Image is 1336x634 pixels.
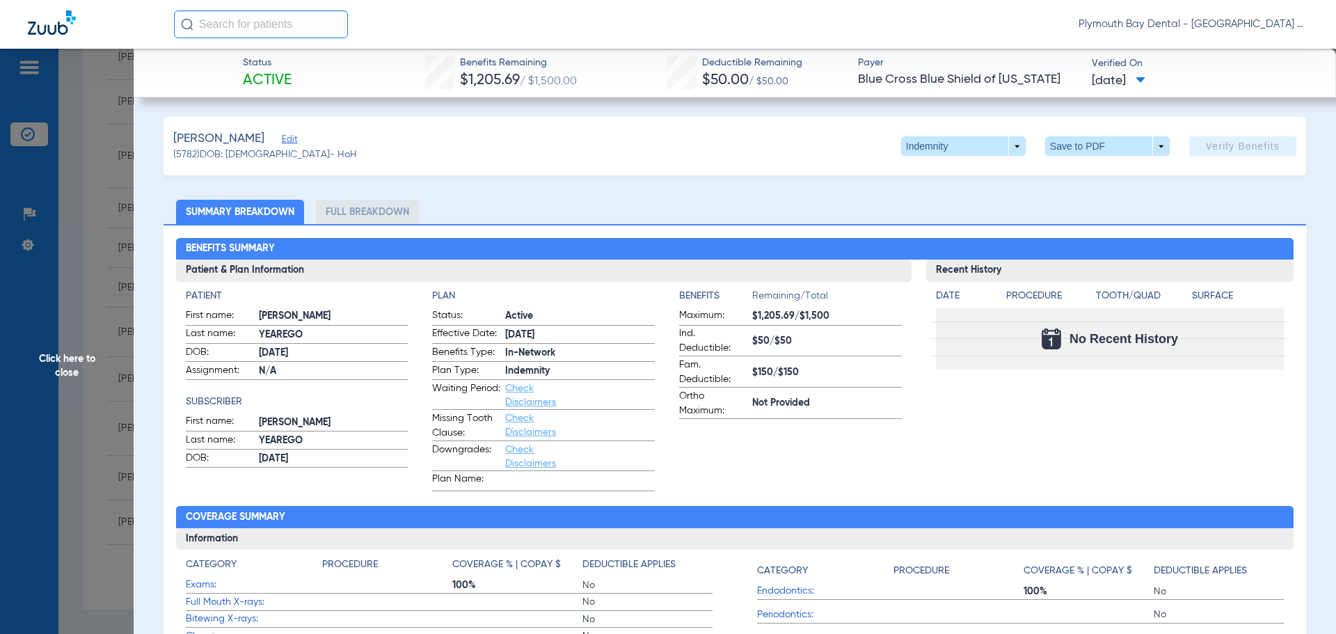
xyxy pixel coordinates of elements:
[432,326,500,343] span: Effective Date:
[259,346,408,360] span: [DATE]
[243,56,292,70] span: Status
[901,136,1026,156] button: Indemnity
[322,557,378,572] h4: Procedure
[176,200,304,224] li: Summary Breakdown
[432,363,500,380] span: Plan Type:
[749,77,788,86] span: / $50.00
[702,73,749,88] span: $50.00
[259,364,408,379] span: N/A
[1154,564,1247,578] h4: Deductible Applies
[926,260,1294,282] h3: Recent History
[186,451,254,468] span: DOB:
[505,383,556,407] a: Check Disclaimers
[582,578,713,592] span: No
[679,389,747,418] span: Ortho Maximum:
[752,309,902,324] span: $1,205.69/$1,500
[752,289,902,308] span: Remaining/Total
[186,612,322,626] span: Bitewing X-rays:
[1045,136,1170,156] button: Save to PDF
[174,10,348,38] input: Search for patients
[505,413,556,437] a: Check Disclaimers
[505,346,655,360] span: In-Network
[460,73,520,88] span: $1,205.69
[316,200,419,224] li: Full Breakdown
[1192,289,1284,308] app-breakdown-title: Surface
[505,364,655,379] span: Indemnity
[186,289,408,303] app-breakdown-title: Patient
[176,506,1294,528] h2: Coverage Summary
[259,452,408,466] span: [DATE]
[452,578,582,592] span: 100%
[432,443,500,470] span: Downgrades:
[936,289,994,308] app-breakdown-title: Date
[757,557,893,583] app-breakdown-title: Category
[176,260,912,282] h3: Patient & Plan Information
[702,56,802,70] span: Deductible Remaining
[1069,332,1178,346] span: No Recent History
[582,557,676,572] h4: Deductible Applies
[259,309,408,324] span: [PERSON_NAME]
[186,433,254,450] span: Last name:
[582,557,713,577] app-breakdown-title: Deductible Applies
[432,345,500,362] span: Benefits Type:
[176,528,1294,550] h3: Information
[757,564,808,578] h4: Category
[1154,608,1284,621] span: No
[679,326,747,356] span: Ind. Deductible:
[1079,17,1308,31] span: Plymouth Bay Dental - [GEOGRAPHIC_DATA] Dental
[259,415,408,430] span: [PERSON_NAME]
[173,130,264,148] span: [PERSON_NAME]
[757,584,893,599] span: Endodontics:
[186,414,254,431] span: First name:
[1024,585,1154,599] span: 100%
[1154,557,1284,583] app-breakdown-title: Deductible Applies
[432,411,500,441] span: Missing Tooth Clause:
[858,56,1080,70] span: Payer
[186,557,322,577] app-breakdown-title: Category
[679,289,752,308] app-breakdown-title: Benefits
[582,595,713,609] span: No
[582,612,713,626] span: No
[520,76,577,87] span: / $1,500.00
[181,18,193,31] img: Search Icon
[186,363,254,380] span: Assignment:
[679,289,752,303] h4: Benefits
[186,345,254,362] span: DOB:
[432,308,500,325] span: Status:
[1096,289,1188,308] app-breakdown-title: Tooth/Quad
[259,328,408,342] span: YEAREGO
[505,445,556,468] a: Check Disclaimers
[28,10,76,35] img: Zuub Logo
[243,71,292,90] span: Active
[757,608,893,622] span: Periodontics:
[186,395,408,409] h4: Subscriber
[858,71,1080,88] span: Blue Cross Blue Shield of [US_STATE]
[893,564,949,578] h4: Procedure
[452,557,561,572] h4: Coverage % | Copay $
[1006,289,1091,303] h4: Procedure
[186,595,322,610] span: Full Mouth X-rays:
[186,578,322,592] span: Exams:
[432,289,655,303] h4: Plan
[1266,567,1336,634] iframe: Chat Widget
[752,334,902,349] span: $50/$50
[936,289,994,303] h4: Date
[186,326,254,343] span: Last name:
[1024,564,1132,578] h4: Coverage % | Copay $
[679,358,747,387] span: Fam. Deductible:
[259,434,408,448] span: YEAREGO
[1092,72,1145,90] span: [DATE]
[432,472,500,491] span: Plan Name:
[432,381,500,409] span: Waiting Period:
[186,557,237,572] h4: Category
[186,308,254,325] span: First name:
[1192,289,1284,303] h4: Surface
[752,396,902,411] span: Not Provided
[452,557,582,577] app-breakdown-title: Coverage % | Copay $
[505,328,655,342] span: [DATE]
[893,557,1024,583] app-breakdown-title: Procedure
[322,557,452,577] app-breakdown-title: Procedure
